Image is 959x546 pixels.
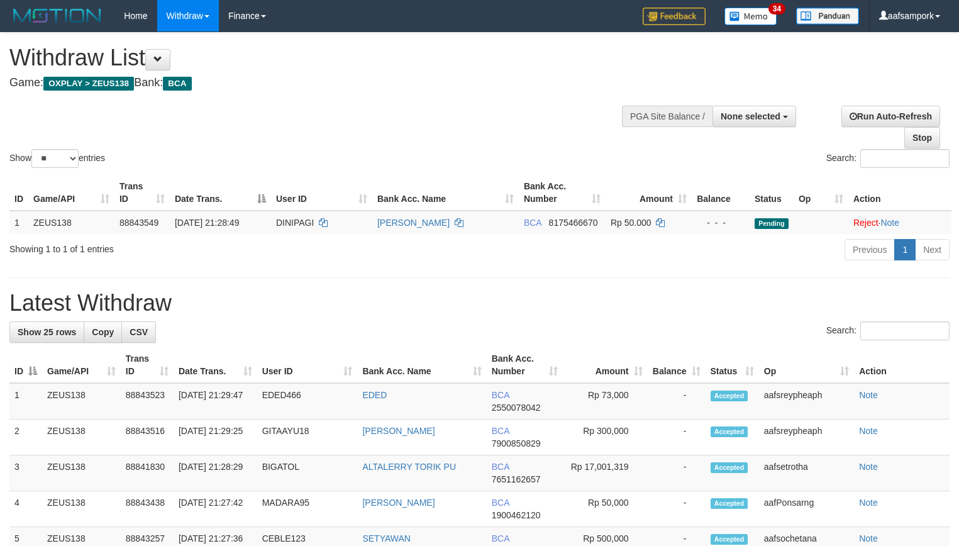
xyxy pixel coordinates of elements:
span: Pending [755,218,789,229]
td: 3 [9,455,42,491]
a: [PERSON_NAME] [362,498,435,508]
a: Note [859,498,878,508]
a: SETYAWAN [362,533,411,543]
td: MADARA95 [257,491,358,527]
a: EDED [362,390,387,400]
span: BCA [163,77,191,91]
td: - [648,383,706,420]
th: Action [854,347,950,383]
td: · [848,211,951,234]
th: User ID: activate to sort column ascending [257,347,358,383]
td: ZEUS138 [42,383,121,420]
span: 88843549 [119,218,158,228]
td: [DATE] 21:29:25 [174,420,257,455]
img: panduan.png [796,8,859,25]
a: ALTALERRY TORIK PU [362,462,456,472]
td: [DATE] 21:27:42 [174,491,257,527]
span: OXPLAY > ZEUS138 [43,77,134,91]
th: Status: activate to sort column ascending [706,347,759,383]
td: 88843438 [121,491,174,527]
span: DINIPAGI [276,218,314,228]
span: 34 [768,3,785,14]
th: Game/API: activate to sort column ascending [42,347,121,383]
td: 1 [9,383,42,420]
button: None selected [712,106,796,127]
div: PGA Site Balance / [622,106,712,127]
a: Note [880,218,899,228]
td: [DATE] 21:28:29 [174,455,257,491]
span: BCA [492,426,509,436]
td: 2 [9,420,42,455]
label: Search: [826,321,950,340]
a: [PERSON_NAME] [362,426,435,436]
span: BCA [524,218,541,228]
td: 1 [9,211,28,234]
th: Bank Acc. Name: activate to sort column ascending [372,175,519,211]
th: Trans ID: activate to sort column ascending [114,175,170,211]
span: Accepted [711,498,748,509]
span: BCA [492,533,509,543]
th: User ID: activate to sort column ascending [271,175,372,211]
th: Action [848,175,951,211]
input: Search: [860,149,950,168]
a: Show 25 rows [9,321,84,343]
a: Reject [853,218,879,228]
a: 1 [894,239,916,260]
td: 88841830 [121,455,174,491]
th: Balance [692,175,750,211]
td: Rp 73,000 [563,383,648,420]
td: 88843523 [121,383,174,420]
td: Rp 17,001,319 [563,455,648,491]
span: Accepted [711,391,748,401]
a: Note [859,533,878,543]
div: Showing 1 to 1 of 1 entries [9,238,390,255]
a: Copy [84,321,122,343]
th: Op: activate to sort column ascending [759,347,854,383]
td: [DATE] 21:29:47 [174,383,257,420]
th: ID: activate to sort column descending [9,347,42,383]
td: GITAAYU18 [257,420,358,455]
img: Feedback.jpg [643,8,706,25]
input: Search: [860,321,950,340]
td: aafsreypheaph [759,383,854,420]
span: Copy [92,327,114,337]
th: Balance: activate to sort column ascending [648,347,706,383]
th: Op: activate to sort column ascending [794,175,848,211]
span: Rp 50.000 [611,218,651,228]
a: Next [915,239,950,260]
th: Amount: activate to sort column ascending [563,347,648,383]
td: ZEUS138 [42,420,121,455]
a: Run Auto-Refresh [841,106,940,127]
td: ZEUS138 [42,455,121,491]
th: Date Trans.: activate to sort column ascending [174,347,257,383]
td: ZEUS138 [28,211,114,234]
span: BCA [492,498,509,508]
th: Bank Acc. Number: activate to sort column ascending [487,347,563,383]
span: Accepted [711,462,748,473]
span: Show 25 rows [18,327,76,337]
td: aafPonsarng [759,491,854,527]
span: BCA [492,390,509,400]
a: Note [859,390,878,400]
a: Previous [845,239,895,260]
th: Bank Acc. Name: activate to sort column ascending [357,347,486,383]
span: Accepted [711,426,748,437]
span: BCA [492,462,509,472]
span: Copy 7651162657 to clipboard [492,474,541,484]
th: ID [9,175,28,211]
th: Status [750,175,794,211]
th: Trans ID: activate to sort column ascending [121,347,174,383]
td: - [648,455,706,491]
td: Rp 50,000 [563,491,648,527]
td: BIGATOL [257,455,358,491]
span: Accepted [711,534,748,545]
h1: Withdraw List [9,45,627,70]
img: Button%20Memo.svg [724,8,777,25]
th: Game/API: activate to sort column ascending [28,175,114,211]
a: [PERSON_NAME] [377,218,450,228]
h4: Game: Bank: [9,77,627,89]
a: Stop [904,127,940,148]
th: Date Trans.: activate to sort column descending [170,175,271,211]
th: Bank Acc. Number: activate to sort column ascending [519,175,606,211]
td: aafsreypheaph [759,420,854,455]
